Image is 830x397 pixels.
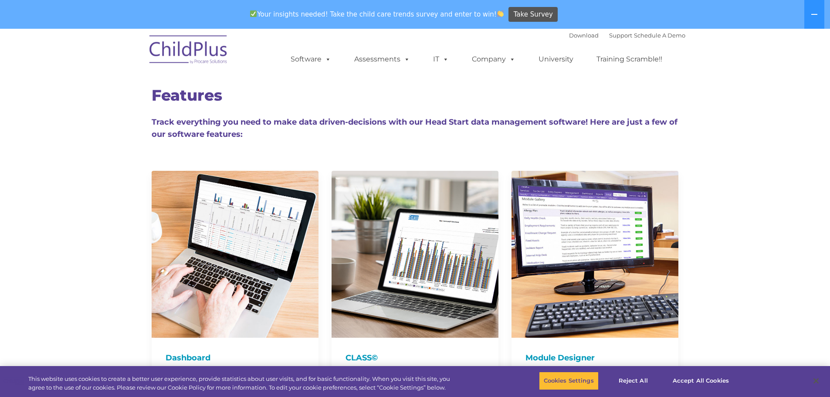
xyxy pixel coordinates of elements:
[247,6,508,23] span: Your insights needed! Take the child care trends survey and enter to win!
[606,372,661,390] button: Reject All
[508,7,558,22] a: Take Survey
[250,10,257,17] img: ✅
[424,51,457,68] a: IT
[346,51,419,68] a: Assessments
[463,51,524,68] a: Company
[152,117,678,139] span: Track everything you need to make data driven-decisions with our Head Start data management softw...
[634,32,685,39] a: Schedule A Demo
[668,372,734,390] button: Accept All Cookies
[332,171,498,338] img: CLASS-750
[588,51,671,68] a: Training Scramble!!
[152,86,222,105] span: Features
[145,29,232,73] img: ChildPlus by Procare Solutions
[166,352,305,364] h4: Dashboard
[514,7,553,22] span: Take Survey
[539,372,599,390] button: Cookies Settings
[282,51,340,68] a: Software
[346,352,484,364] h4: CLASS©
[152,171,318,338] img: Dash
[497,10,504,17] img: 👏
[569,32,599,39] a: Download
[512,171,678,338] img: ModuleDesigner750
[525,352,664,364] h4: Module Designer
[530,51,582,68] a: University
[569,32,685,39] font: |
[28,375,457,392] div: This website uses cookies to create a better user experience, provide statistics about user visit...
[806,371,826,390] button: Close
[609,32,632,39] a: Support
